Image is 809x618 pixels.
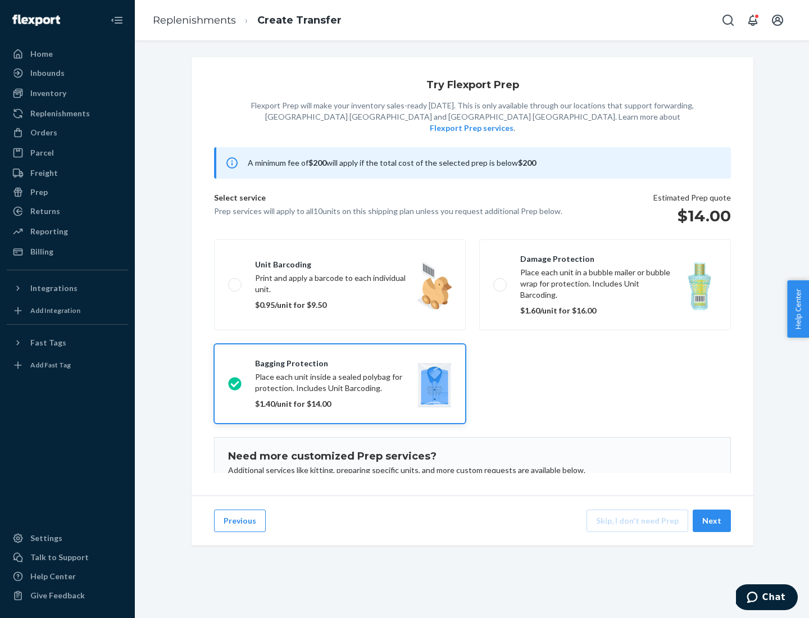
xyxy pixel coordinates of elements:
[248,158,536,167] span: A minimum fee of will apply if the total cost of the selected prep is below
[30,533,62,544] div: Settings
[7,144,128,162] a: Parcel
[430,122,513,134] button: Flexport Prep services
[30,147,54,158] div: Parcel
[7,587,128,605] button: Give Feedback
[30,108,90,119] div: Replenishments
[7,529,128,547] a: Settings
[214,510,266,532] button: Previous
[30,167,58,179] div: Freight
[7,548,128,566] button: Talk to Support
[7,104,128,122] a: Replenishments
[766,9,789,31] button: Open account menu
[30,552,89,563] div: Talk to Support
[30,590,85,601] div: Give Feedback
[30,283,78,294] div: Integrations
[518,158,536,167] b: $200
[7,334,128,352] button: Fast Tags
[214,206,562,217] p: Prep services will apply to all 10 units on this shipping plan unless you request additional Prep...
[7,64,128,82] a: Inbounds
[653,206,731,226] h1: $14.00
[308,158,326,167] b: $200
[7,302,128,320] a: Add Integration
[251,100,694,134] p: Flexport Prep will make your inventory sales-ready [DATE]. This is only available through our loc...
[30,306,80,315] div: Add Integration
[7,567,128,585] a: Help Center
[7,84,128,102] a: Inventory
[7,45,128,63] a: Home
[426,80,519,91] h1: Try Flexport Prep
[214,192,562,206] p: Select service
[7,183,128,201] a: Prep
[30,88,66,99] div: Inventory
[7,202,128,220] a: Returns
[717,9,739,31] button: Open Search Box
[7,356,128,374] a: Add Fast Tag
[693,510,731,532] button: Next
[7,124,128,142] a: Orders
[30,206,60,217] div: Returns
[736,584,798,612] iframe: Opens a widget where you can chat to one of our agents
[257,14,342,26] a: Create Transfer
[30,571,76,582] div: Help Center
[228,465,717,476] p: Additional services like kitting, preparing specific units, and more custom requests are availabl...
[30,187,48,198] div: Prep
[30,226,68,237] div: Reporting
[7,279,128,297] button: Integrations
[7,164,128,182] a: Freight
[12,15,60,26] img: Flexport logo
[787,280,809,338] button: Help Center
[7,243,128,261] a: Billing
[153,14,236,26] a: Replenishments
[30,48,53,60] div: Home
[30,246,53,257] div: Billing
[30,127,57,138] div: Orders
[7,222,128,240] a: Reporting
[587,510,688,532] button: Skip, I don't need Prep
[228,451,717,462] h1: Need more customized Prep services?
[30,337,66,348] div: Fast Tags
[30,67,65,79] div: Inbounds
[742,9,764,31] button: Open notifications
[144,4,351,37] ol: breadcrumbs
[106,9,128,31] button: Close Navigation
[653,192,731,203] p: Estimated Prep quote
[30,360,71,370] div: Add Fast Tag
